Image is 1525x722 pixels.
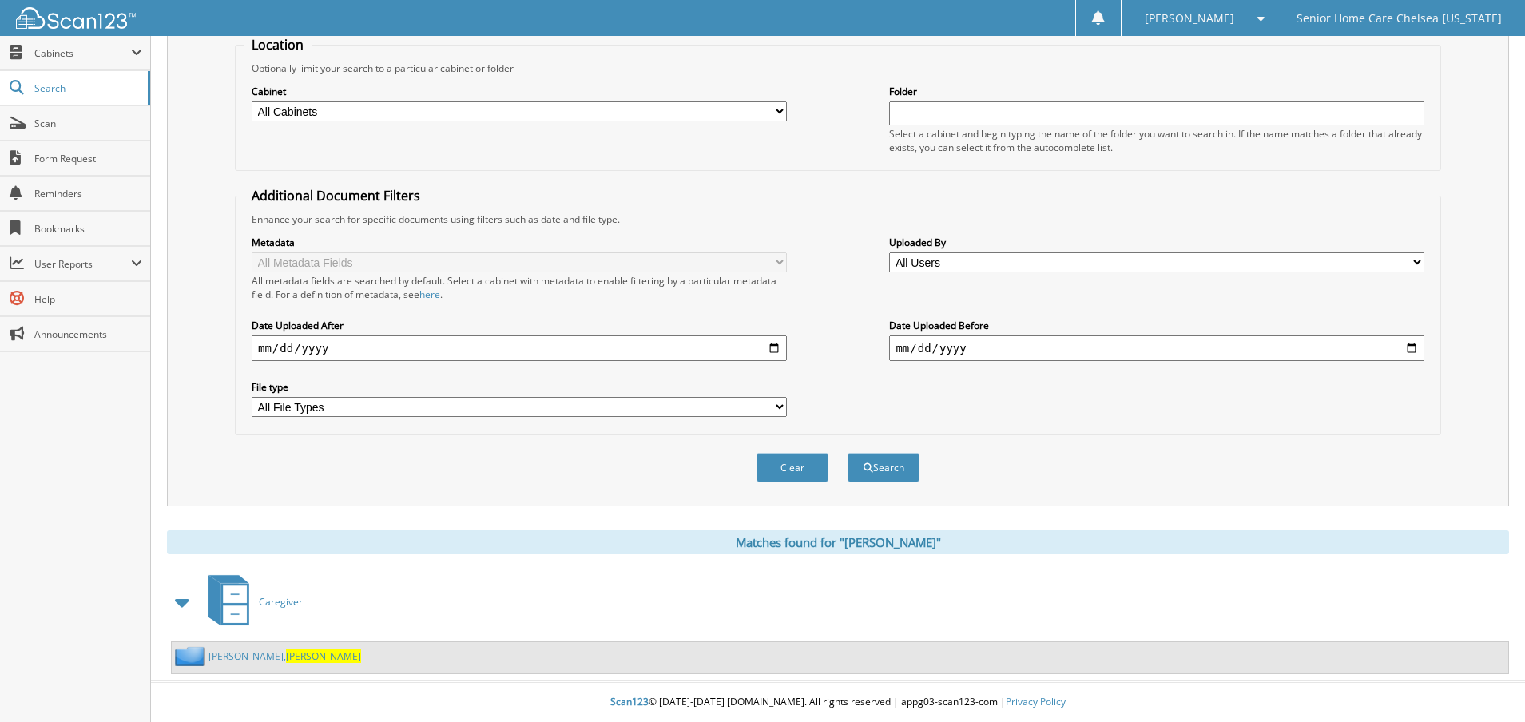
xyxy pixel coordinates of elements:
input: start [252,335,787,361]
label: Uploaded By [889,236,1424,249]
div: Matches found for "[PERSON_NAME]" [167,530,1509,554]
a: Privacy Policy [1006,695,1066,708]
label: Folder [889,85,1424,98]
a: [PERSON_NAME],[PERSON_NAME] [208,649,361,663]
span: Reminders [34,187,142,200]
span: [PERSON_NAME] [1145,14,1234,23]
legend: Additional Document Filters [244,187,428,204]
span: Announcements [34,327,142,341]
div: All metadata fields are searched by default. Select a cabinet with metadata to enable filtering b... [252,274,787,301]
label: File type [252,380,787,394]
label: Cabinet [252,85,787,98]
input: end [889,335,1424,361]
div: Optionally limit your search to a particular cabinet or folder [244,61,1432,75]
iframe: Chat Widget [1445,645,1525,722]
img: scan123-logo-white.svg [16,7,136,29]
label: Date Uploaded Before [889,319,1424,332]
span: Caregiver [259,595,303,609]
a: Caregiver [199,570,303,633]
button: Search [848,453,919,482]
div: © [DATE]-[DATE] [DOMAIN_NAME]. All rights reserved | appg03-scan123-com | [151,683,1525,722]
span: Form Request [34,152,142,165]
img: folder2.png [175,646,208,666]
div: Select a cabinet and begin typing the name of the folder you want to search in. If the name match... [889,127,1424,154]
div: Enhance your search for specific documents using filters such as date and file type. [244,212,1432,226]
legend: Location [244,36,312,54]
span: [PERSON_NAME] [286,649,361,663]
span: Scan123 [610,695,649,708]
span: User Reports [34,257,131,271]
span: Cabinets [34,46,131,60]
label: Date Uploaded After [252,319,787,332]
span: Bookmarks [34,222,142,236]
a: here [419,288,440,301]
label: Metadata [252,236,787,249]
span: Help [34,292,142,306]
span: Senior Home Care Chelsea [US_STATE] [1297,14,1502,23]
button: Clear [757,453,828,482]
span: Search [34,81,140,95]
span: Scan [34,117,142,130]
